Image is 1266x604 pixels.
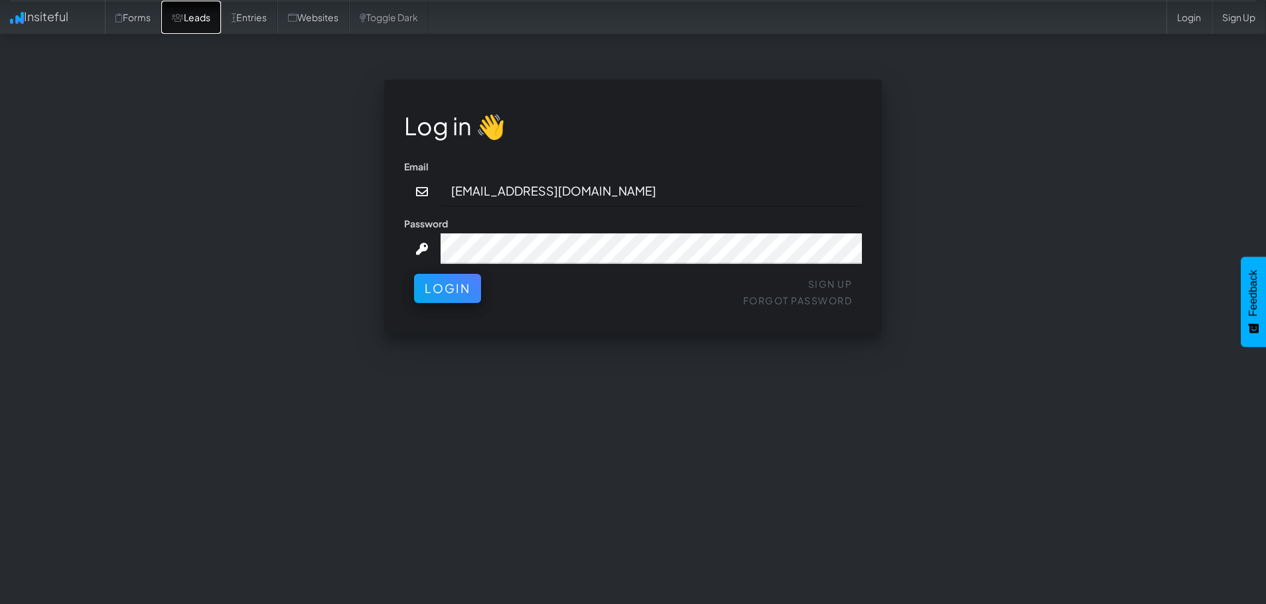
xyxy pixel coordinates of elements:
a: Forgot Password [743,294,853,306]
input: john@doe.com [441,176,863,207]
a: Websites [277,1,349,34]
label: Password [404,217,448,230]
span: Feedback [1247,270,1259,316]
img: icon.png [10,12,24,24]
a: Leads [161,1,221,34]
a: Entries [221,1,277,34]
a: Toggle Dark [349,1,429,34]
a: Login [1166,1,1212,34]
a: Sign Up [1212,1,1266,34]
h1: Log in 👋 [404,113,862,139]
a: Sign Up [808,278,853,290]
a: Forms [105,1,161,34]
button: Login [414,274,481,303]
button: Feedback - Show survey [1241,257,1266,347]
label: Email [404,160,429,173]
